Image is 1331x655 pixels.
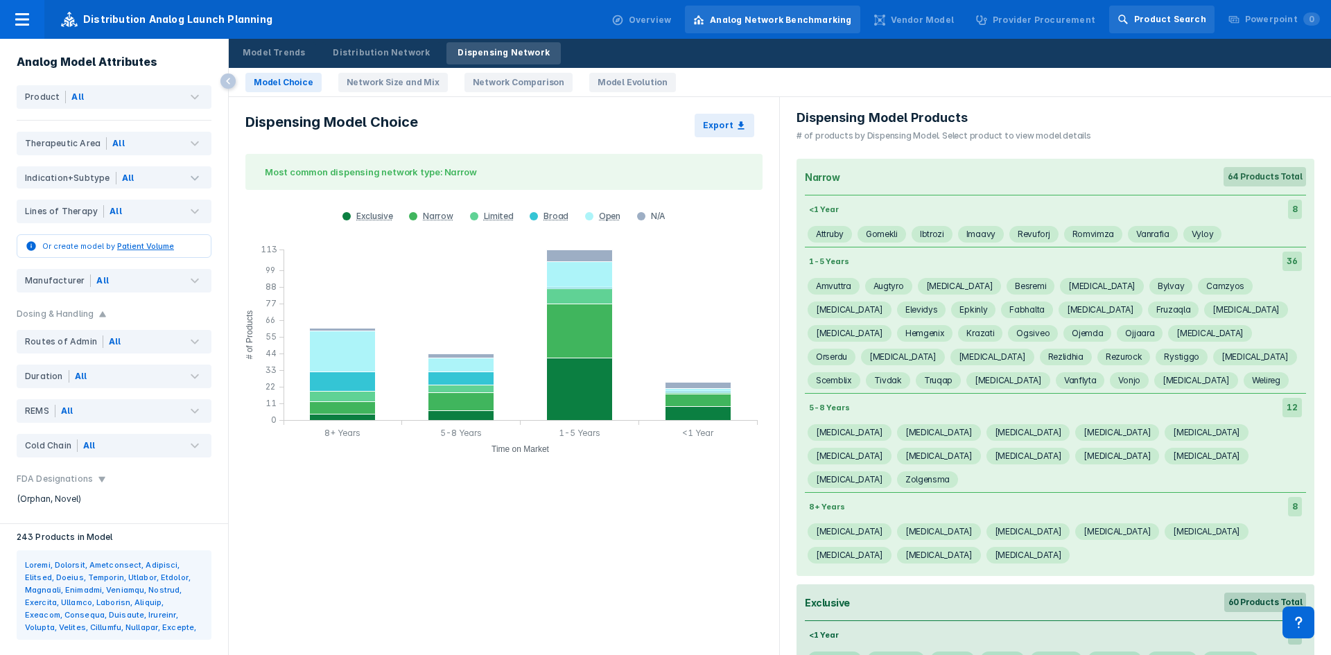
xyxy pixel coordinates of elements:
[968,6,1104,33] a: Provider Procurement
[25,370,69,383] div: Duration
[266,365,277,375] text: 33
[109,335,121,348] div: All
[1303,12,1320,26] span: 0
[237,105,426,146] div: Dispensing Model Choice
[1168,325,1252,342] span: [MEDICAL_DATA]
[986,523,1070,540] span: [MEDICAL_DATA]
[25,91,66,103] div: Product
[333,46,430,59] div: Distribution Network
[1224,167,1307,186] div: 64 Products Total
[1282,398,1302,417] div: 12
[805,252,853,270] div: 1-5 Years
[858,226,906,243] span: Gomekli
[1154,372,1238,389] span: [MEDICAL_DATA]
[629,211,674,222] div: N/A
[61,405,73,417] div: All
[1282,252,1302,271] div: 36
[1075,523,1159,540] span: [MEDICAL_DATA]
[1165,448,1249,464] span: [MEDICAL_DATA]
[25,274,91,287] div: Manufacturer
[1282,606,1314,638] div: Contact Support
[271,414,277,425] text: 0
[805,171,840,183] div: Narrow
[1134,13,1206,26] div: Product Search
[966,372,1050,389] span: [MEDICAL_DATA]
[951,302,995,318] span: Epkinly
[245,73,322,92] a: Model Choice
[440,428,482,438] text: 5-8 Years
[1245,13,1320,26] div: Powerpoint
[117,241,174,251] span: Patient Volume
[17,532,113,542] span: 243 Products in Model
[1165,424,1249,441] span: [MEDICAL_DATA]
[543,211,568,222] div: Broad
[1288,497,1302,516] div: 8
[1288,200,1302,219] div: 8
[1063,325,1111,342] span: Ojemda
[266,348,277,358] text: 44
[1183,226,1222,243] span: Vyloy
[1007,278,1054,295] span: Besremi
[1198,278,1253,295] span: Camzyos
[897,547,981,564] span: [MEDICAL_DATA]
[75,370,87,383] div: All
[25,205,104,218] div: Lines of Therapy
[266,381,275,392] text: 22
[1056,372,1105,389] span: Vanflyta
[1149,278,1192,295] span: Bylvay
[805,597,850,609] div: Exclusive
[808,349,855,365] span: Orserdu
[808,547,891,564] span: [MEDICAL_DATA]
[1075,424,1159,441] span: [MEDICAL_DATA]
[338,73,448,92] a: Network Size and Mix
[237,243,771,464] g: column chart , with 6 column series, . Y-scale minimum value is 0 , maximum value is 113. X-scale...
[25,172,116,184] div: Indication+Subtype
[464,73,573,92] a: Network Comparison
[1110,372,1149,389] span: Vonjo
[110,205,122,218] div: All
[17,55,157,69] h4: Analog Model Attributes
[42,241,174,251] span: Or create model by
[897,325,953,342] span: Hemgenix
[808,424,891,441] span: [MEDICAL_DATA]
[83,439,96,452] div: All
[96,274,109,287] div: All
[1204,302,1288,318] span: [MEDICAL_DATA]
[1128,226,1178,243] span: Vanrafia
[604,6,680,33] a: Overview
[1008,325,1058,342] span: Ogsiveo
[805,498,849,516] div: 8+ Years
[797,110,968,126] span: Dispensing Model Products
[71,91,84,103] div: All
[446,42,561,64] a: Dispensing Network
[1148,302,1199,318] span: Fruzaqla
[805,626,843,644] div: <1 Year
[918,278,1002,295] span: [MEDICAL_DATA]
[17,166,211,190] button: Indication+SubtypeAll
[1165,523,1249,540] span: [MEDICAL_DATA]
[599,211,620,222] div: Open
[986,448,1070,464] span: [MEDICAL_DATA]
[993,14,1095,26] div: Provider Procurement
[1009,226,1059,243] span: Revuforj
[589,73,676,92] a: Model Evolution
[266,331,277,342] text: 55
[916,372,961,389] span: Truqap
[1156,349,1208,365] span: Rystiggo
[266,398,277,408] text: 11
[25,559,203,631] div: Loremi, Dolorsit, Ametconsect, Adipisci, Elitsed, Doeius, Temporin, Utlabor, Etdolor, Magnaali, E...
[986,547,1070,564] span: [MEDICAL_DATA]
[25,439,78,452] div: Cold Chain
[17,493,211,505] p: (Orphan, Novel)
[1244,372,1289,389] span: Welireg
[682,428,714,438] text: <1 Year
[797,130,1091,142] div: # of products by Dispensing Model. Select product to view model details
[266,298,277,308] text: 77
[805,200,843,218] div: <1 Year
[912,226,952,243] span: Ibtrozi
[1040,349,1092,365] span: Rezlidhia
[559,428,600,438] text: 1-5 Years
[266,281,277,292] text: 88
[808,325,891,342] span: [MEDICAL_DATA]
[865,278,912,295] span: Augtyro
